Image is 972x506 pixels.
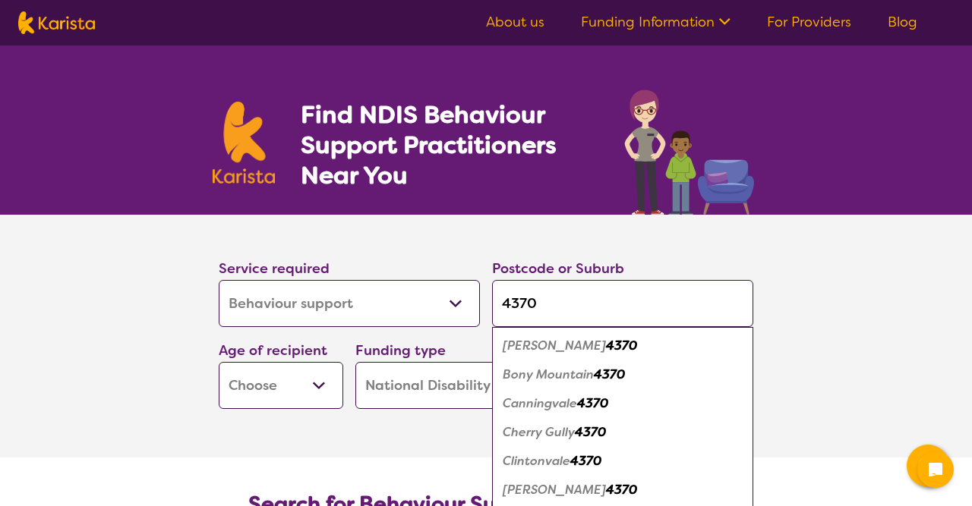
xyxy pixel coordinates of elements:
[503,482,606,498] em: [PERSON_NAME]
[575,424,606,440] em: 4370
[500,418,746,447] div: Cherry Gully 4370
[492,280,753,327] input: Type
[213,102,275,184] img: Karista logo
[301,99,595,190] h1: Find NDIS Behaviour Support Practitioners Near You
[486,13,544,31] a: About us
[355,341,446,360] label: Funding type
[500,447,746,476] div: Clintonvale 4370
[18,11,95,34] img: Karista logo
[888,13,917,31] a: Blog
[500,389,746,418] div: Canningvale 4370
[570,453,601,469] em: 4370
[500,476,746,504] div: Cunningham 4370
[492,259,624,278] label: Postcode or Suburb
[503,424,575,440] em: Cherry Gully
[606,482,637,498] em: 4370
[767,13,851,31] a: For Providers
[219,341,327,360] label: Age of recipient
[581,13,731,31] a: Funding Information
[907,445,949,487] button: Channel Menu
[620,82,759,215] img: behaviour-support
[503,395,577,411] em: Canningvale
[594,366,625,382] em: 4370
[500,332,746,360] div: Allan 4370
[606,338,637,354] em: 4370
[503,366,594,382] em: Bony Mountain
[577,395,608,411] em: 4370
[219,259,330,278] label: Service required
[503,338,606,354] em: [PERSON_NAME]
[500,360,746,389] div: Bony Mountain 4370
[503,453,570,469] em: Clintonvale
